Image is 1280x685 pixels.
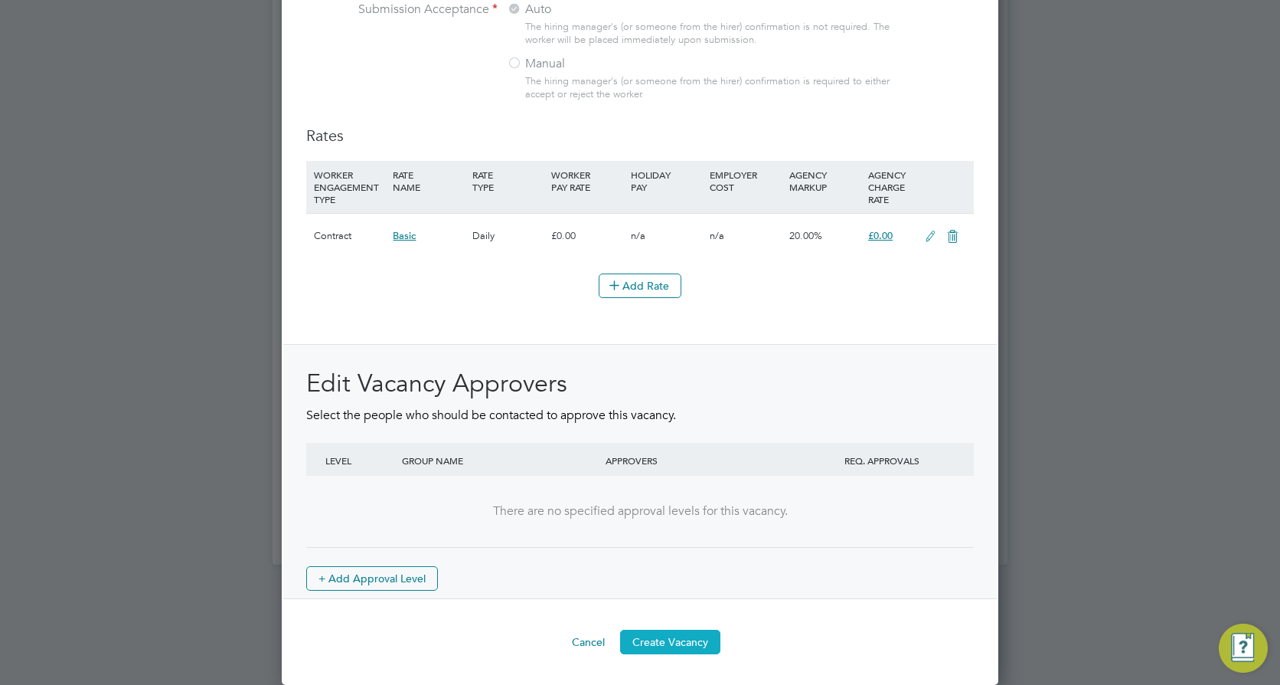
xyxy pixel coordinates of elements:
div: REQ. APPROVALS [805,443,958,478]
div: AGENCY MARKUP [785,161,864,201]
div: WORKER ENGAGEMENT TYPE [310,161,389,213]
div: RATE NAME [389,161,468,201]
h2: Edit Vacancy Approvers [306,368,974,400]
div: Daily [469,214,547,258]
h3: Rates [306,126,974,146]
span: Select the people who should be contacted to approve this vacancy. [306,408,676,423]
div: Contract [310,214,389,258]
span: Basic [393,229,416,242]
div: WORKER PAY RATE [547,161,626,201]
div: AGENCY CHARGE RATE [864,161,917,213]
button: + Add Approval Level [306,566,438,591]
label: Submission Acceptance [306,2,498,18]
div: GROUP NAME [398,443,602,478]
label: Auto [507,2,698,18]
span: £0.00 [868,229,893,242]
div: The hiring manager's (or someone from the hirer) confirmation is not required. The worker will be... [525,21,897,47]
div: EMPLOYER COST [706,161,785,201]
span: n/a [710,229,724,242]
div: There are no specified approval levels for this vacancy. [322,503,958,519]
button: Create Vacancy [620,630,720,654]
div: APPROVERS [602,443,805,478]
div: The hiring manager's (or someone from the hirer) confirmation is required to either accept or rej... [525,75,897,101]
label: Manual [507,56,698,72]
div: LEVEL [322,443,398,478]
button: Cancel [560,630,617,654]
span: 20.00% [789,229,822,242]
div: HOLIDAY PAY [627,161,706,201]
button: Add Rate [599,274,681,298]
div: £0.00 [547,214,626,258]
span: n/a [631,229,645,242]
div: RATE TYPE [469,161,547,201]
button: Engage Resource Center [1219,624,1268,673]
